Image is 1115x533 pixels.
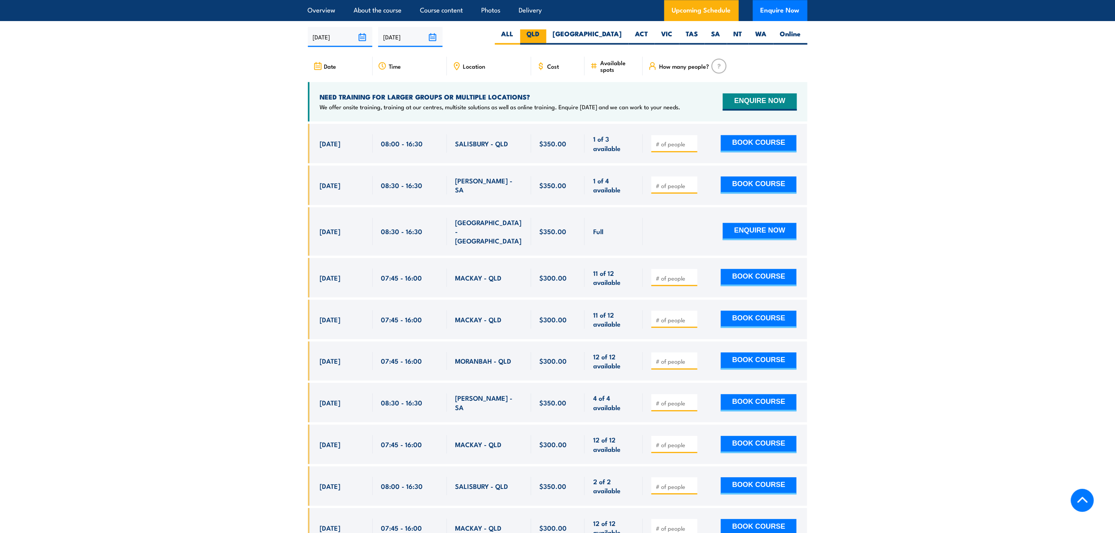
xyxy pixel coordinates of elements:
[320,398,341,407] span: [DATE]
[593,352,634,370] span: 12 of 12 available
[455,273,502,282] span: MACKAY - QLD
[721,269,797,286] button: BOOK COURSE
[540,481,567,490] span: $350.00
[727,29,749,44] label: NT
[593,477,634,495] span: 2 of 2 available
[540,440,567,449] span: $300.00
[455,139,509,148] span: SALISBURY - QLD
[540,181,567,190] span: $350.00
[774,29,807,44] label: Online
[540,227,567,236] span: $350.00
[540,523,567,532] span: $300.00
[655,29,679,44] label: VIC
[548,63,559,69] span: Cost
[656,274,695,282] input: # of people
[593,268,634,287] span: 11 of 12 available
[723,223,797,240] button: ENQUIRE NOW
[378,27,443,47] input: To date
[656,441,695,449] input: # of people
[320,440,341,449] span: [DATE]
[320,227,341,236] span: [DATE]
[381,181,423,190] span: 08:30 - 16:30
[721,436,797,453] button: BOOK COURSE
[540,139,567,148] span: $350.00
[455,176,523,194] span: [PERSON_NAME] - SA
[656,399,695,407] input: # of people
[455,218,523,245] span: [GEOGRAPHIC_DATA] - [GEOGRAPHIC_DATA]
[389,63,401,69] span: Time
[320,523,341,532] span: [DATE]
[320,92,681,101] h4: NEED TRAINING FOR LARGER GROUPS OR MULTIPLE LOCATIONS?
[455,481,509,490] span: SALISBURY - QLD
[381,398,423,407] span: 08:30 - 16:30
[593,435,634,453] span: 12 of 12 available
[320,139,341,148] span: [DATE]
[320,181,341,190] span: [DATE]
[721,394,797,411] button: BOOK COURSE
[656,182,695,190] input: # of people
[656,483,695,490] input: # of people
[540,356,567,365] span: $300.00
[721,311,797,328] button: BOOK COURSE
[600,59,637,73] span: Available spots
[540,315,567,324] span: $300.00
[546,29,629,44] label: [GEOGRAPHIC_DATA]
[455,315,502,324] span: MACKAY - QLD
[455,393,523,412] span: [PERSON_NAME] - SA
[656,524,695,532] input: # of people
[381,227,423,236] span: 08:30 - 16:30
[381,356,422,365] span: 07:45 - 16:00
[721,352,797,370] button: BOOK COURSE
[320,273,341,282] span: [DATE]
[320,315,341,324] span: [DATE]
[381,481,423,490] span: 08:00 - 16:30
[381,273,422,282] span: 07:45 - 16:00
[721,477,797,494] button: BOOK COURSE
[463,63,485,69] span: Location
[324,63,336,69] span: Date
[381,139,423,148] span: 08:00 - 16:30
[495,29,520,44] label: ALL
[381,315,422,324] span: 07:45 - 16:00
[679,29,705,44] label: TAS
[593,393,634,412] span: 4 of 4 available
[659,63,709,69] span: How many people?
[455,440,502,449] span: MACKAY - QLD
[593,176,634,194] span: 1 of 4 available
[705,29,727,44] label: SA
[749,29,774,44] label: WA
[320,356,341,365] span: [DATE]
[455,356,512,365] span: MORANBAH - QLD
[308,27,372,47] input: From date
[721,135,797,152] button: BOOK COURSE
[656,357,695,365] input: # of people
[320,481,341,490] span: [DATE]
[721,176,797,194] button: BOOK COURSE
[381,523,422,532] span: 07:45 - 16:00
[320,103,681,111] p: We offer onsite training, training at our centres, multisite solutions as well as online training...
[593,310,634,329] span: 11 of 12 available
[656,140,695,148] input: # of people
[455,523,502,532] span: MACKAY - QLD
[593,134,634,153] span: 1 of 3 available
[723,93,797,110] button: ENQUIRE NOW
[381,440,422,449] span: 07:45 - 16:00
[656,316,695,324] input: # of people
[540,273,567,282] span: $300.00
[520,29,546,44] label: QLD
[629,29,655,44] label: ACT
[540,398,567,407] span: $350.00
[593,227,603,236] span: Full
